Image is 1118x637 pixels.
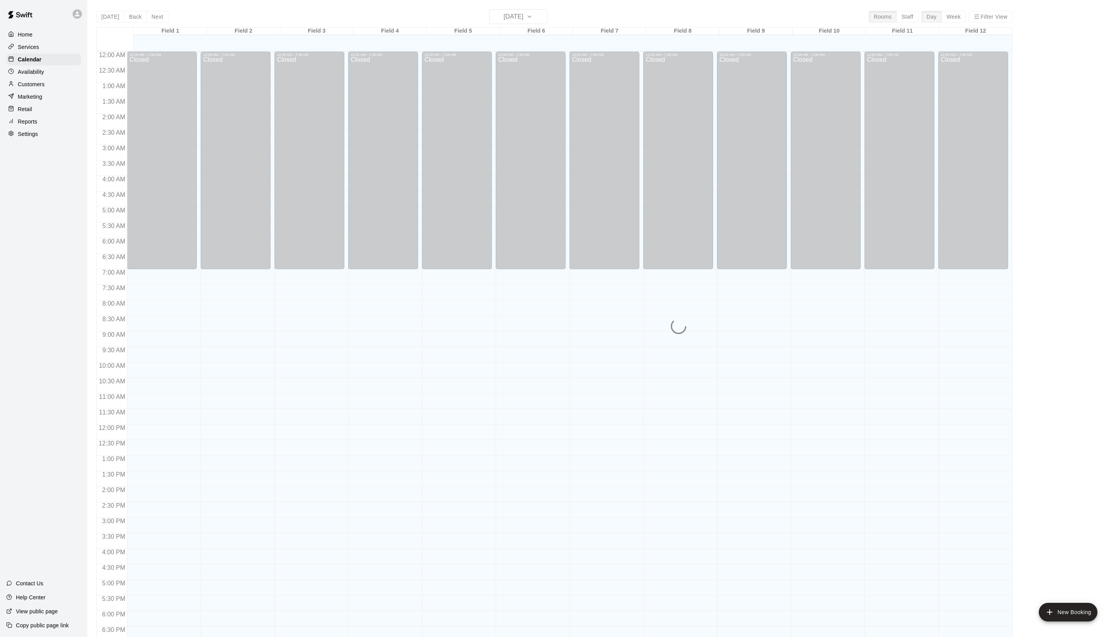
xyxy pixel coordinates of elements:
div: Closed [941,57,1006,272]
div: Field 11 [866,28,939,35]
div: 12:00 AM – 7:00 AM: Closed [717,52,787,269]
span: 12:00 AM [97,52,127,58]
div: Closed [203,57,268,272]
span: 5:00 PM [100,580,127,587]
div: 12:00 AM – 7:00 AM: Closed [127,52,197,269]
span: 8:00 AM [101,300,127,307]
span: 10:30 AM [97,378,127,385]
span: 12:30 AM [97,67,127,74]
span: 4:30 AM [101,191,127,198]
div: 12:00 AM – 7:00 AM [572,53,637,57]
span: 3:00 AM [101,145,127,151]
div: 12:00 AM – 7:00 AM [941,53,1006,57]
a: Reports [6,116,81,127]
div: 12:00 AM – 7:00 AM [719,53,785,57]
span: 3:30 PM [100,533,127,540]
span: 6:30 PM [100,627,127,633]
span: 1:30 AM [101,98,127,105]
div: Field 12 [939,28,1012,35]
div: 12:00 AM – 7:00 AM [203,53,268,57]
div: Field 3 [280,28,354,35]
div: 12:00 AM – 7:00 AM [793,53,858,57]
a: Services [6,41,81,53]
p: Availability [18,68,44,76]
div: 12:00 AM – 7:00 AM: Closed [643,52,713,269]
p: Reports [18,118,37,125]
div: 12:00 AM – 7:00 AM [646,53,711,57]
span: 3:30 AM [101,160,127,167]
span: 1:00 PM [100,456,127,462]
div: Field 9 [719,28,793,35]
div: 12:00 AM – 7:00 AM: Closed [201,52,271,269]
p: Home [18,31,33,38]
span: 2:00 AM [101,114,127,120]
span: 11:30 AM [97,409,127,416]
span: 6:00 AM [101,238,127,245]
div: 12:00 AM – 7:00 AM: Closed [569,52,639,269]
span: 12:00 PM [97,425,127,431]
div: Closed [424,57,490,272]
div: Closed [867,57,932,272]
p: View public page [16,607,58,615]
a: Settings [6,128,81,140]
p: Services [18,43,39,51]
a: Home [6,29,81,40]
div: 12:00 AM – 7:00 AM: Closed [422,52,492,269]
div: 12:00 AM – 7:00 AM: Closed [274,52,344,269]
p: Marketing [18,93,42,101]
a: Retail [6,103,81,115]
div: 12:00 AM – 7:00 AM: Closed [865,52,934,269]
p: Customers [18,80,45,88]
p: Settings [18,130,38,138]
a: Marketing [6,91,81,103]
span: 12:30 PM [97,440,127,447]
span: 9:00 AM [101,331,127,338]
div: Field 1 [134,28,207,35]
span: 11:00 AM [97,393,127,400]
span: 2:00 PM [100,487,127,493]
div: Closed [129,57,194,272]
div: 12:00 AM – 7:00 AM: Closed [496,52,566,269]
span: 2:30 AM [101,129,127,136]
div: Field 8 [646,28,719,35]
div: Field 4 [353,28,427,35]
a: Availability [6,66,81,78]
div: 12:00 AM – 7:00 AM [129,53,194,57]
span: 2:30 PM [100,502,127,509]
a: Customers [6,78,81,90]
span: 6:00 PM [100,611,127,618]
div: 12:00 AM – 7:00 AM [351,53,416,57]
span: 4:00 PM [100,549,127,555]
div: Closed [719,57,785,272]
div: Closed [572,57,637,272]
span: 7:30 AM [101,285,127,291]
div: 12:00 AM – 7:00 AM: Closed [791,52,861,269]
div: Closed [498,57,563,272]
div: 12:00 AM – 7:00 AM: Closed [938,52,1008,269]
span: 1:00 AM [101,83,127,89]
p: Contact Us [16,580,43,587]
span: 3:00 PM [100,518,127,524]
div: Closed [351,57,416,272]
div: Field 5 [427,28,500,35]
span: 5:00 AM [101,207,127,214]
div: 12:00 AM – 7:00 AM [424,53,490,57]
div: Closed [277,57,342,272]
span: 8:30 AM [101,316,127,322]
span: 4:30 PM [100,564,127,571]
a: Calendar [6,54,81,65]
div: Field 6 [500,28,573,35]
div: 12:00 AM – 7:00 AM [498,53,563,57]
span: 9:30 AM [101,347,127,353]
div: Closed [793,57,858,272]
span: 10:00 AM [97,362,127,369]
